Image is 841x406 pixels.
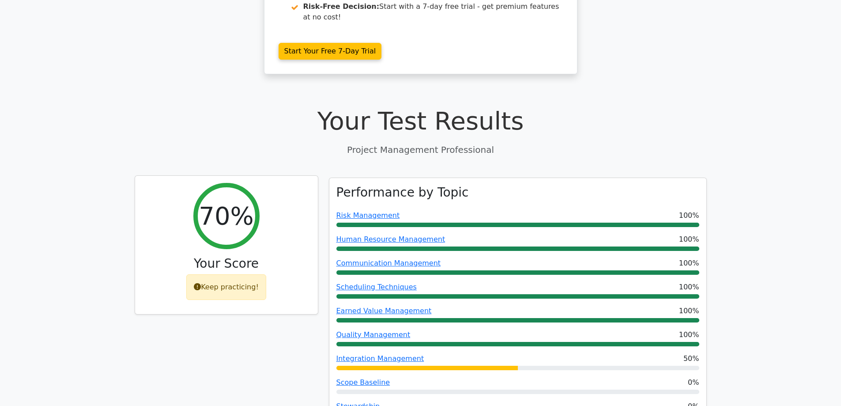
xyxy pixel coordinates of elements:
span: 100% [679,282,699,292]
div: Keep practicing! [186,274,266,300]
p: Project Management Professional [135,143,707,156]
span: 100% [679,306,699,316]
h1: Your Test Results [135,106,707,136]
span: 100% [679,234,699,245]
span: 0% [688,377,699,388]
a: Communication Management [336,259,441,267]
a: Human Resource Management [336,235,445,243]
h3: Your Score [142,256,311,271]
span: 100% [679,210,699,221]
h2: 70% [199,201,253,231]
a: Start Your Free 7-Day Trial [279,43,382,60]
a: Scheduling Techniques [336,283,417,291]
a: Risk Management [336,211,400,220]
a: Earned Value Management [336,307,432,315]
h3: Performance by Topic [336,185,469,200]
span: 100% [679,330,699,340]
span: 100% [679,258,699,269]
span: 50% [683,353,699,364]
a: Quality Management [336,330,411,339]
a: Scope Baseline [336,378,390,387]
a: Integration Management [336,354,424,363]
